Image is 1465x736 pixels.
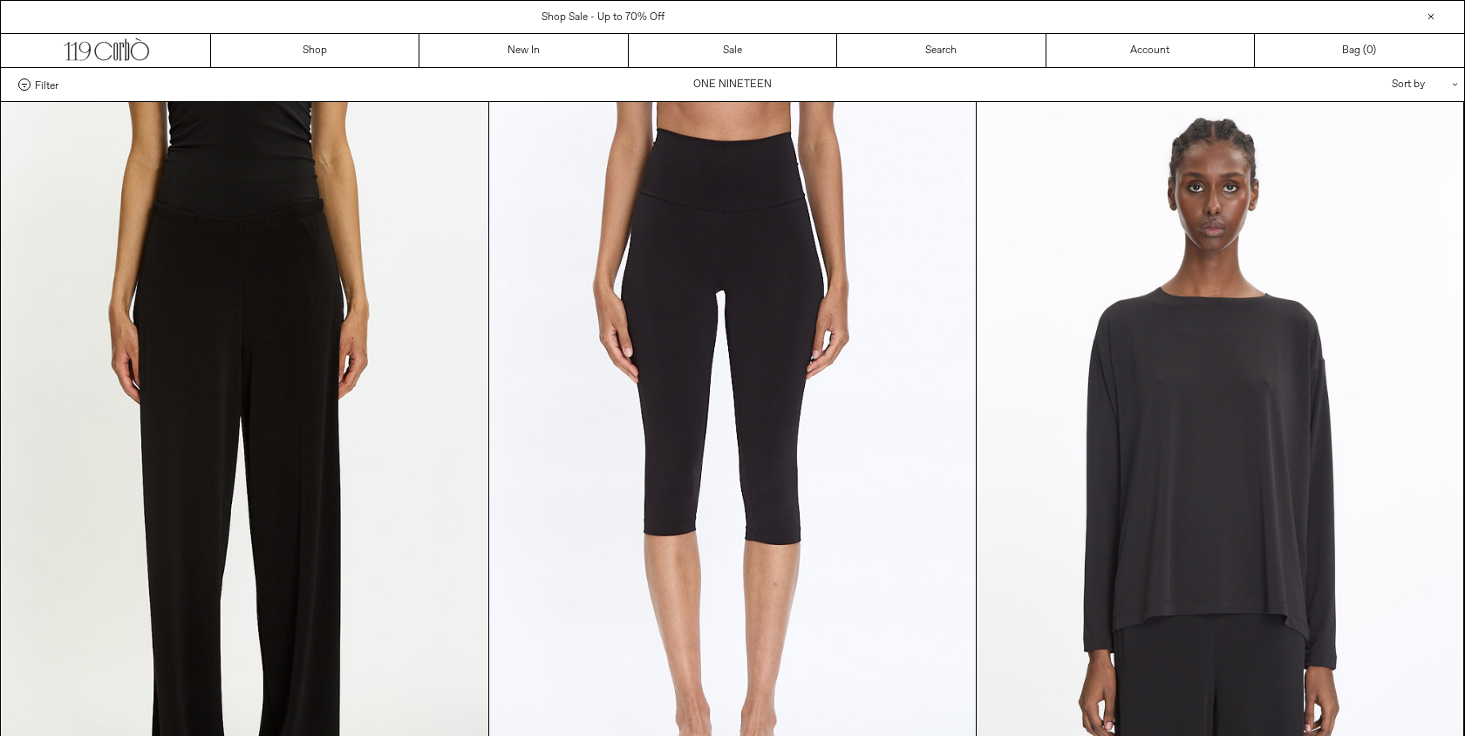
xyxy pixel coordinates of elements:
a: Bag () [1255,34,1463,67]
a: Shop Sale - Up to 70% Off [542,10,664,24]
span: ) [1366,43,1376,58]
a: Shop [211,34,419,67]
span: 0 [1366,44,1373,58]
a: New In [419,34,628,67]
div: Sort by [1290,68,1447,101]
a: Account [1046,34,1255,67]
a: Search [837,34,1046,67]
a: Sale [629,34,837,67]
span: Filter [35,78,58,91]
